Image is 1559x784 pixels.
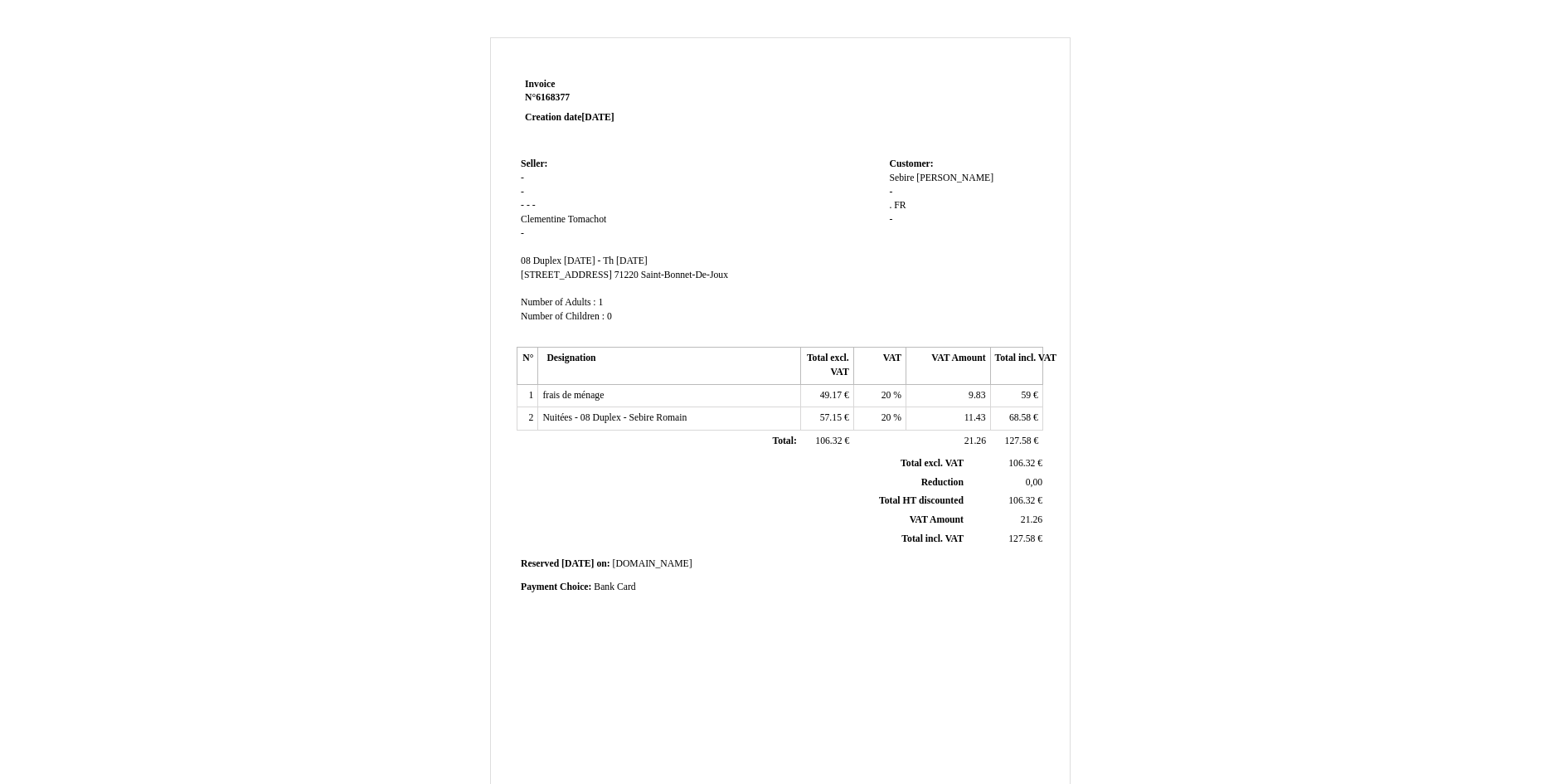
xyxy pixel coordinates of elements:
[521,256,561,266] span: 08 Duplex
[990,407,1042,431] td: €
[1021,390,1031,401] span: 59
[820,390,842,401] span: 49.17
[801,384,853,407] td: €
[967,529,1046,548] td: €
[521,558,559,569] span: Reserved
[889,173,914,183] span: Sebire
[532,200,536,211] span: -
[853,348,906,384] th: VAT
[964,436,986,446] span: 21.26
[1005,436,1032,446] span: 127.58
[521,582,591,592] span: Payment Choice:
[1008,495,1035,506] span: 106.32
[1026,477,1042,488] span: 0,00
[801,431,853,454] td: €
[614,270,639,280] span: 71220
[521,297,596,308] span: Number of Adults :
[881,412,891,423] span: 20
[964,412,986,423] span: 11.43
[967,455,1046,473] td: €
[815,436,842,446] span: 106.32
[772,436,796,446] span: Total:
[889,200,891,211] span: .
[517,348,538,384] th: N°
[521,311,605,322] span: Number of Children :
[801,348,853,384] th: Total excl. VAT
[581,112,614,123] span: [DATE]
[517,407,538,431] td: 2
[641,270,728,280] span: Saint-Bonnet-De-Joux
[542,412,687,423] span: Nuitées - 08 Duplex - Sebire Romain
[910,514,964,525] span: VAT Amount
[527,200,530,211] span: -
[1008,533,1035,544] span: 127.58
[564,256,648,266] span: [DATE] - Th [DATE]
[594,582,635,592] span: Bank Card
[521,173,524,183] span: -
[521,187,524,197] span: -
[517,384,538,407] td: 1
[538,348,801,384] th: Designation
[879,495,964,506] span: Total HT discounted
[801,407,853,431] td: €
[990,431,1042,454] td: €
[916,173,993,183] span: [PERSON_NAME]
[613,558,692,569] span: [DOMAIN_NAME]
[521,200,524,211] span: -
[967,492,1046,511] td: €
[607,311,612,322] span: 0
[542,390,604,401] span: frais de ménage
[599,297,604,308] span: 1
[853,384,906,407] td: %
[889,214,892,225] span: -
[906,348,990,384] th: VAT Amount
[521,270,612,280] span: [STREET_ADDRESS]
[990,384,1042,407] td: €
[536,92,570,103] span: 6168377
[568,214,607,225] span: Tomachot
[596,558,610,569] span: on:
[969,390,985,401] span: 9.83
[561,558,594,569] span: [DATE]
[881,390,891,401] span: 20
[901,533,964,544] span: Total incl. VAT
[521,214,566,225] span: Clementine
[525,91,723,105] strong: N°
[889,158,933,169] span: Customer:
[901,458,964,469] span: Total excl. VAT
[921,477,964,488] span: Reduction
[521,228,524,239] span: -
[1009,412,1031,423] span: 68.58
[894,200,906,211] span: FR
[525,112,614,123] strong: Creation date
[1008,458,1035,469] span: 106.32
[1021,514,1042,525] span: 21.26
[521,158,547,169] span: Seller:
[820,412,842,423] span: 57.15
[889,187,892,197] span: -
[525,79,555,90] span: Invoice
[990,348,1042,384] th: Total incl. VAT
[853,407,906,431] td: %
